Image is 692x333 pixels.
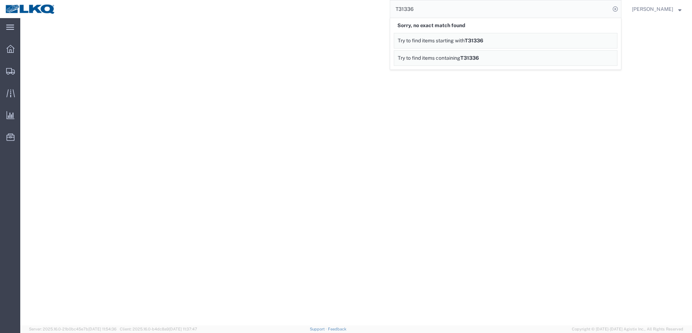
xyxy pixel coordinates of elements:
[88,327,117,331] span: [DATE] 11:54:36
[632,5,673,13] span: Ryan Gledhill
[465,38,483,43] span: T31336
[632,5,682,13] button: [PERSON_NAME]
[390,0,610,18] input: Search for shipment number, reference number
[572,326,683,332] span: Copyright © [DATE]-[DATE] Agistix Inc., All Rights Reserved
[5,4,56,14] img: logo
[29,327,117,331] span: Server: 2025.16.0-21b0bc45e7b
[20,18,692,325] iframe: FS Legacy Container
[398,55,460,61] span: Try to find items containing
[120,327,197,331] span: Client: 2025.16.0-b4dc8a9
[460,55,479,61] span: T31336
[328,327,346,331] a: Feedback
[394,18,617,33] div: Sorry, no exact match found
[398,38,465,43] span: Try to find items starting with
[310,327,328,331] a: Support
[169,327,197,331] span: [DATE] 11:37:47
